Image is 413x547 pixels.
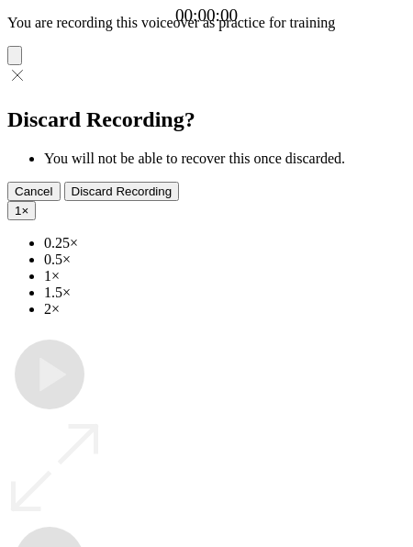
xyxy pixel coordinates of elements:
li: 1.5× [44,285,406,301]
li: 1× [44,268,406,285]
li: 2× [44,301,406,318]
li: You will not be able to recover this once discarded. [44,151,406,167]
p: You are recording this voiceover as practice for training [7,15,406,31]
a: 00:00:00 [175,6,238,26]
li: 0.25× [44,235,406,251]
li: 0.5× [44,251,406,268]
h2: Discard Recording? [7,107,406,132]
button: Cancel [7,182,61,201]
button: 1× [7,201,36,220]
button: Discard Recording [64,182,180,201]
span: 1 [15,204,21,218]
